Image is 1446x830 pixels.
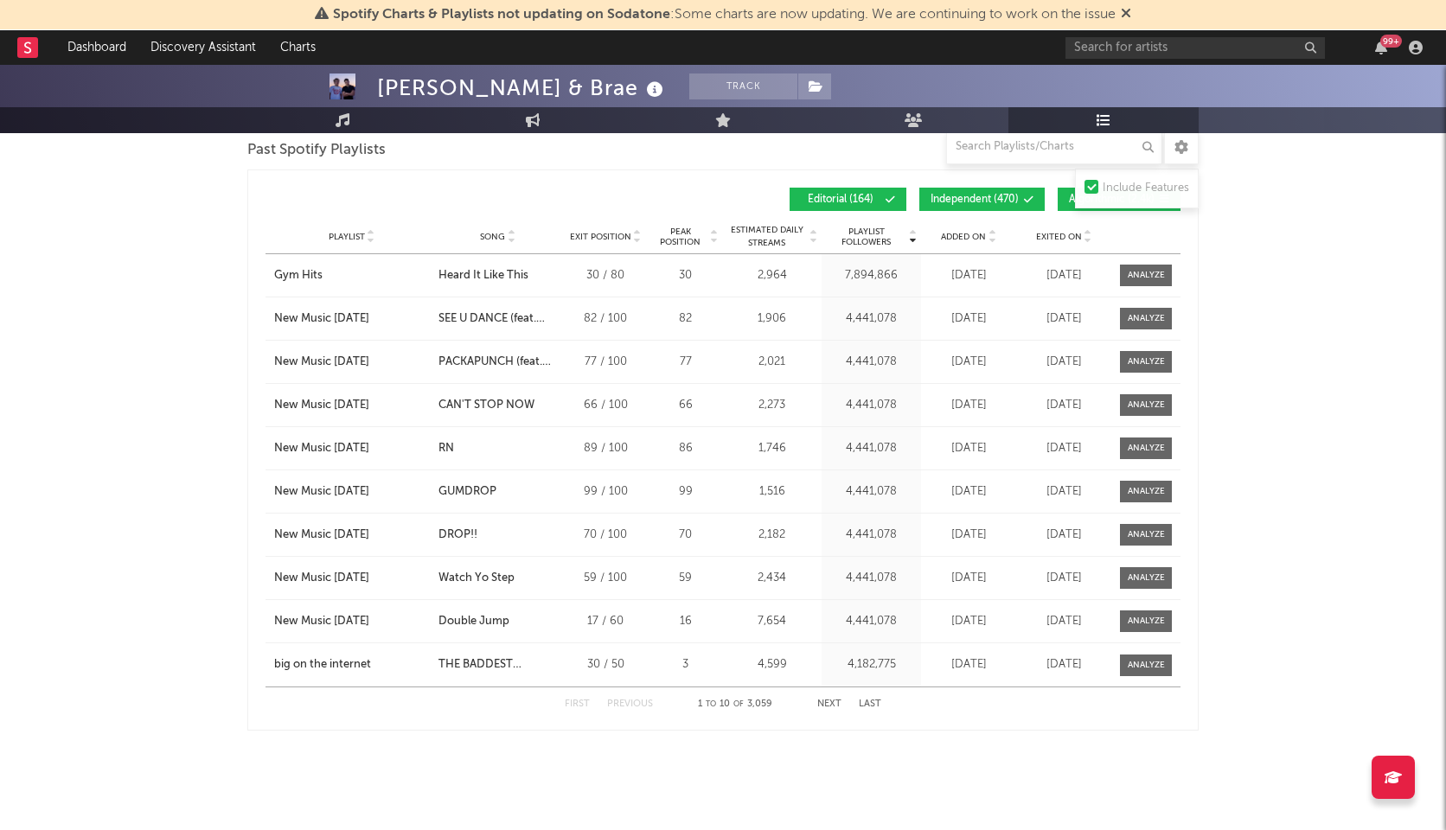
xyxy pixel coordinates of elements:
div: [DATE] [925,570,1012,587]
div: 30 / 80 [566,267,644,284]
div: 4,441,078 [826,440,917,457]
div: 2,021 [726,354,817,371]
div: GUMDROP [438,483,496,501]
div: 1,906 [726,310,817,328]
div: CAN'T STOP NOW [438,397,534,414]
div: Include Features [1103,178,1189,199]
div: 70 [653,527,718,544]
div: 7,654 [726,613,817,630]
div: 7,894,866 [826,267,917,284]
div: [DATE] [925,483,1012,501]
span: Past Spotify Playlists [247,140,386,161]
span: Song [480,232,505,242]
div: 77 / 100 [566,354,644,371]
div: [DATE] [925,440,1012,457]
button: Next [817,699,841,709]
div: 16 [653,613,718,630]
div: [DATE] [1021,440,1107,457]
div: 1,746 [726,440,817,457]
a: RN [438,440,558,457]
a: New Music [DATE] [274,483,430,501]
span: Peak Position [653,227,707,247]
a: New Music [DATE] [274,310,430,328]
span: Added On [941,232,986,242]
div: 82 [653,310,718,328]
div: New Music [DATE] [274,483,369,501]
input: Search for artists [1065,37,1325,59]
a: SEE U DANCE (feat. [PERSON_NAME]) [438,310,558,328]
button: Last [859,699,881,709]
div: [DATE] [925,354,1012,371]
span: Spotify Charts & Playlists not updating on Sodatone [333,8,670,22]
a: big on the internet [274,656,430,674]
div: DROP!! [438,527,477,544]
div: 2,434 [726,570,817,587]
div: 99 + [1380,35,1402,48]
a: New Music [DATE] [274,440,430,457]
a: New Music [DATE] [274,354,430,371]
div: [DATE] [1021,570,1107,587]
input: Search Playlists/Charts [946,130,1162,164]
div: [DATE] [1021,613,1107,630]
span: : Some charts are now updating. We are continuing to work on the issue [333,8,1116,22]
a: CAN'T STOP NOW [438,397,558,414]
a: Charts [268,30,328,65]
div: 66 [653,397,718,414]
div: New Music [DATE] [274,354,369,371]
div: New Music [DATE] [274,397,369,414]
span: Independent ( 470 ) [931,195,1019,205]
span: Editorial ( 164 ) [801,195,880,205]
div: 4,441,078 [826,483,917,501]
a: Double Jump [438,613,558,630]
div: 86 [653,440,718,457]
div: [DATE] [925,310,1012,328]
a: New Music [DATE] [274,613,430,630]
span: Exited On [1036,232,1082,242]
div: [PERSON_NAME] & Brae [377,73,668,102]
div: [DATE] [1021,656,1107,674]
button: Independent(470) [919,188,1045,211]
div: [DATE] [925,397,1012,414]
div: 82 / 100 [566,310,644,328]
div: RN [438,440,454,457]
button: Editorial(164) [790,188,906,211]
div: 89 / 100 [566,440,644,457]
div: [DATE] [925,267,1012,284]
span: Playlist [329,232,365,242]
div: 4,441,078 [826,397,917,414]
div: 4,441,078 [826,354,917,371]
div: Watch Yo Step [438,570,515,587]
div: 66 / 100 [566,397,644,414]
a: THE BADDEST (BADDER) [feat. Ayesha Erotica] [438,656,558,674]
div: [DATE] [1021,527,1107,544]
a: DROP!! [438,527,558,544]
div: [DATE] [1021,397,1107,414]
div: [DATE] [925,527,1012,544]
a: Dashboard [55,30,138,65]
div: 4,441,078 [826,527,917,544]
div: 30 / 50 [566,656,644,674]
div: 2,964 [726,267,817,284]
span: Playlist Followers [826,227,906,247]
button: Algorithmic(2.4k) [1058,188,1180,211]
button: First [565,699,590,709]
a: New Music [DATE] [274,397,430,414]
div: 59 [653,570,718,587]
a: New Music [DATE] [274,570,430,587]
span: Exit Position [570,232,631,242]
div: 59 / 100 [566,570,644,587]
a: New Music [DATE] [274,527,430,544]
button: Previous [607,699,653,709]
a: PACKAPUNCH (feat. [PERSON_NAME]) [438,354,558,371]
div: 4,441,078 [826,310,917,328]
div: 4,441,078 [826,613,917,630]
div: [DATE] [925,613,1012,630]
div: 3 [653,656,718,674]
button: Track [689,73,797,99]
span: to [706,700,716,708]
div: New Music [DATE] [274,570,369,587]
a: Heard It Like This [438,267,558,284]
